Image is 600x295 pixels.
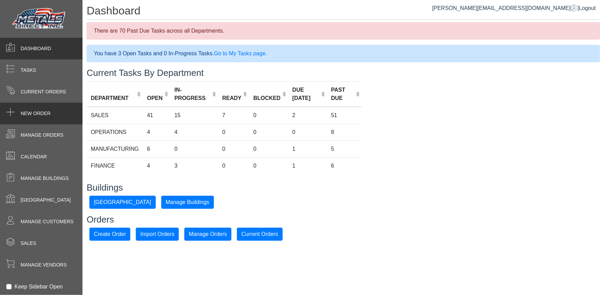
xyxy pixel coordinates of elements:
[21,261,67,269] span: Manage Vendors
[184,231,231,237] a: Manage Orders
[288,157,327,174] td: 1
[253,94,281,102] div: BLOCKED
[174,86,210,102] div: IN-PROGRESS
[21,153,47,160] span: Calendar
[87,182,600,193] h3: Buildings
[184,228,231,241] button: Manage Orders
[579,5,596,11] span: Logout
[249,107,288,124] td: 0
[87,157,143,174] td: FINANCE
[87,140,143,157] td: MANUFACTURING
[10,6,69,32] img: Metals Direct Inc Logo
[89,231,130,237] a: Create Order
[218,157,249,174] td: 0
[237,228,283,241] button: Current Orders
[14,283,63,291] label: Keep Sidebar Open
[170,157,218,174] td: 3
[21,175,69,182] span: Manage Buildings
[87,45,600,62] div: You have 3 Open Tasks and 0 In-Progress Tasks.
[327,140,362,157] td: 5
[222,94,241,102] div: READY
[249,157,288,174] td: 0
[161,196,214,209] button: Manage Buildings
[136,228,179,241] button: Import Orders
[21,88,66,95] span: Current Orders
[87,22,600,39] div: There are 70 Past Due Tasks across all Departments.
[143,107,171,124] td: 41
[218,107,249,124] td: 7
[87,214,600,225] h3: Orders
[288,140,327,157] td: 1
[89,228,130,241] button: Create Order
[214,50,267,56] a: Go to My Tasks page.
[249,140,288,157] td: 0
[143,157,171,174] td: 4
[288,107,327,124] td: 2
[21,240,36,247] span: Sales
[21,218,74,225] span: Manage Customers
[327,157,362,174] td: 6
[21,196,71,204] span: [GEOGRAPHIC_DATA]
[327,107,362,124] td: 51
[143,124,171,140] td: 4
[218,140,249,157] td: 0
[331,86,354,102] div: PAST DUE
[218,124,249,140] td: 0
[87,68,600,78] h3: Current Tasks By Department
[327,124,362,140] td: 8
[89,196,156,209] button: [GEOGRAPHIC_DATA]
[87,107,143,124] td: SALES
[170,140,218,157] td: 0
[143,140,171,157] td: 6
[136,231,179,237] a: Import Orders
[21,132,63,139] span: Manage Orders
[237,231,283,237] a: Current Orders
[170,124,218,140] td: 4
[21,45,51,52] span: Dashboard
[89,199,156,205] a: [GEOGRAPHIC_DATA]
[249,124,288,140] td: 0
[288,124,327,140] td: 0
[432,4,596,12] div: |
[292,86,319,102] div: DUE [DATE]
[432,5,578,11] a: [PERSON_NAME][EMAIL_ADDRESS][DOMAIN_NAME]
[170,107,218,124] td: 15
[91,94,135,102] div: DEPARTMENT
[87,4,600,20] h1: Dashboard
[21,110,51,117] span: New Order
[161,199,214,205] a: Manage Buildings
[87,124,143,140] td: OPERATIONS
[147,94,163,102] div: OPEN
[21,67,36,74] span: Tasks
